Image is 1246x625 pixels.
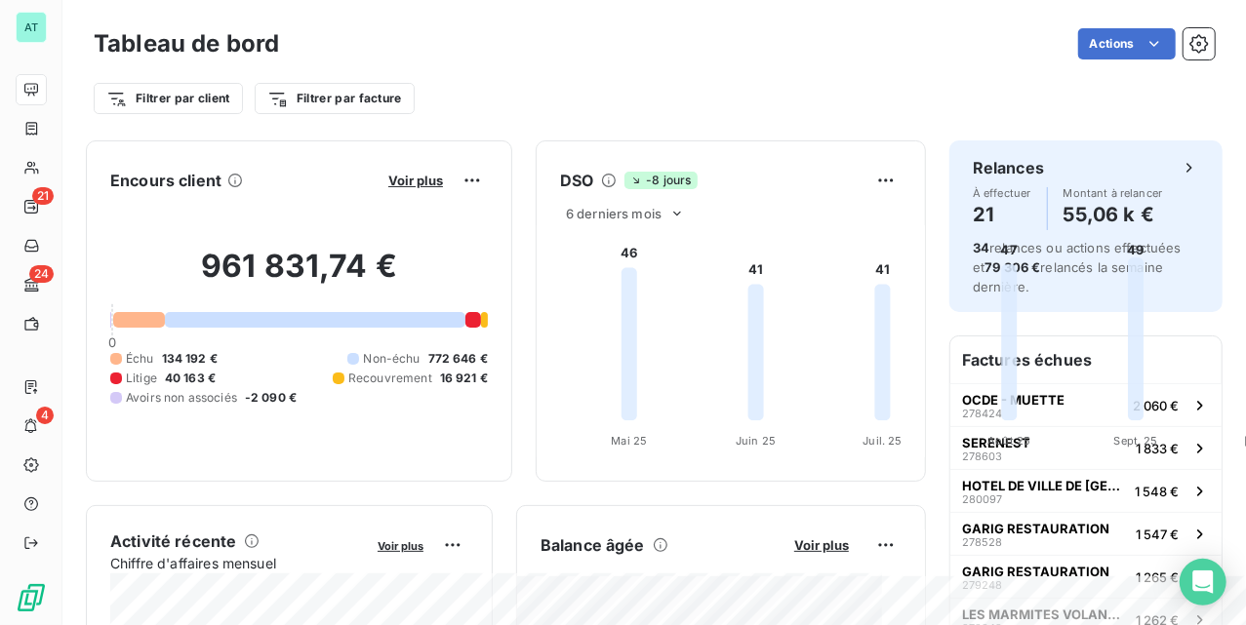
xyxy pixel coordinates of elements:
[1078,28,1176,59] button: Actions
[794,537,849,553] span: Voir plus
[1114,434,1158,448] tspan: Sept. 25
[165,370,216,387] span: 40 163 €
[624,172,697,189] span: -8 jours
[372,536,429,554] button: Voir plus
[94,26,279,61] h3: Tableau de bord
[29,265,54,283] span: 24
[126,370,157,387] span: Litige
[973,187,1031,199] span: À effectuer
[110,553,364,573] span: Chiffre d'affaires mensuel
[110,247,488,305] h2: 961 831,74 €
[94,83,243,114] button: Filtrer par client
[962,521,1109,536] span: GARIG RESTAURATION
[363,350,420,368] span: Non-échu
[245,389,297,407] span: -2 090 €
[560,169,593,192] h6: DSO
[36,407,54,424] span: 4
[110,169,221,192] h6: Encours client
[950,469,1222,512] button: HOTEL DE VILLE DE [GEOGRAPHIC_DATA]2800971 548 €
[566,206,662,221] span: 6 derniers mois
[863,434,902,448] tspan: Juil. 25
[1136,569,1179,585] span: 1 265 €
[428,350,488,368] span: 772 646 €
[255,83,415,114] button: Filtrer par facture
[987,434,1030,448] tspan: Août 25
[1180,559,1226,605] div: Open Intercom Messenger
[962,478,1127,493] span: HOTEL DE VILLE DE [GEOGRAPHIC_DATA]
[32,187,54,205] span: 21
[950,512,1222,555] button: GARIG RESTAURATION2785281 547 €
[16,12,47,43] div: AT
[1064,187,1163,199] span: Montant à relancer
[378,539,423,553] span: Voir plus
[126,350,154,368] span: Échu
[382,172,449,189] button: Voir plus
[962,564,1109,579] span: GARIG RESTAURATION
[973,199,1031,230] h4: 21
[1136,527,1179,542] span: 1 547 €
[126,389,237,407] span: Avoirs non associés
[541,533,645,557] h6: Balance âgée
[1064,199,1163,230] h4: 55,06 k €
[736,434,776,448] tspan: Juin 25
[788,536,855,554] button: Voir plus
[388,173,443,188] span: Voir plus
[162,350,218,368] span: 134 192 €
[950,555,1222,598] button: GARIG RESTAURATION2792481 265 €
[611,434,647,448] tspan: Mai 25
[348,370,432,387] span: Recouvrement
[962,493,1002,505] span: 280097
[16,582,47,613] img: Logo LeanPay
[1135,484,1179,499] span: 1 548 €
[110,529,236,553] h6: Activité récente
[973,156,1044,179] h6: Relances
[108,334,116,350] span: 0
[962,536,1002,548] span: 278528
[440,370,488,387] span: 16 921 €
